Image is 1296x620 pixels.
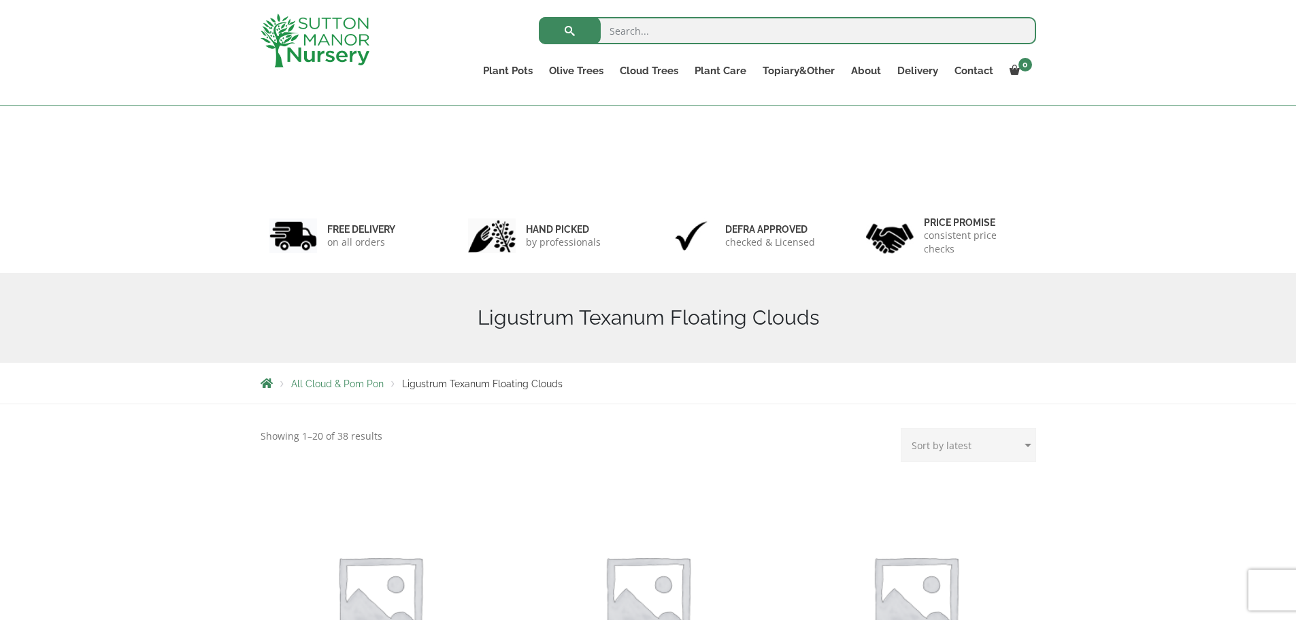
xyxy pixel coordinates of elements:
a: Olive Trees [541,61,612,80]
a: Topiary&Other [754,61,843,80]
a: About [843,61,889,80]
p: on all orders [327,235,395,249]
img: 1.jpg [269,218,317,253]
a: Contact [946,61,1001,80]
img: 4.jpg [866,215,914,257]
img: 2.jpg [468,218,516,253]
p: checked & Licensed [725,235,815,249]
nav: Breadcrumbs [261,378,1036,389]
h1: Ligustrum Texanum Floating Clouds [261,306,1036,330]
a: Delivery [889,61,946,80]
h6: hand picked [526,223,601,235]
a: 0 [1001,61,1036,80]
p: Showing 1–20 of 38 results [261,428,382,444]
select: Shop order [901,428,1036,462]
h6: FREE DELIVERY [327,223,395,235]
a: Plant Pots [475,61,541,80]
a: Cloud Trees [612,61,686,80]
input: Search... [539,17,1036,44]
span: Ligustrum Texanum Floating Clouds [402,378,563,389]
a: All Cloud & Pom Pon [291,378,384,389]
img: 3.jpg [667,218,715,253]
h6: Defra approved [725,223,815,235]
h6: Price promise [924,216,1027,229]
p: consistent price checks [924,229,1027,256]
a: Plant Care [686,61,754,80]
span: 0 [1018,58,1032,71]
p: by professionals [526,235,601,249]
img: logo [261,14,369,67]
